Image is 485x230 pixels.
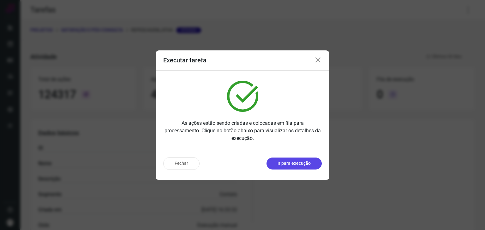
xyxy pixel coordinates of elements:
[278,160,311,167] p: Ir para execução
[163,157,200,170] button: Fechar
[227,81,258,112] img: verified.svg
[163,119,322,142] p: As ações estão sendo criadas e colocadas em fila para processamento. Clique no botão abaixo para ...
[266,158,322,170] button: Ir para execução
[163,56,207,64] h3: Executar tarefa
